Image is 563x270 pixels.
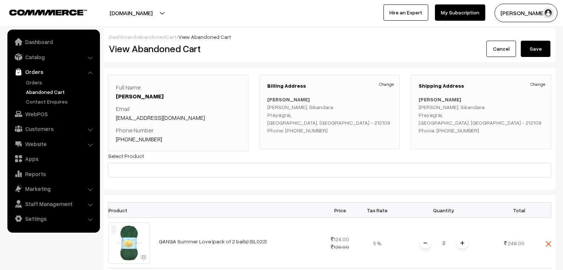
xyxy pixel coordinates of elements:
[108,152,144,160] label: Select Product
[9,212,97,225] a: Settings
[546,241,551,247] img: close
[9,7,74,16] a: COMMMERCE
[486,41,516,57] a: Cancel
[267,96,310,102] b: [PERSON_NAME]
[419,83,543,89] h3: Shipping Address
[508,240,525,246] span: 248.00
[9,122,97,135] a: Customers
[108,203,154,218] th: Product
[435,4,485,21] a: My Subscription
[396,203,492,218] th: Quantity
[109,33,550,41] div: / /
[9,137,97,151] a: Website
[9,35,97,48] a: Dashboard
[419,96,461,102] b: [PERSON_NAME]
[460,241,464,245] img: plusI
[495,4,557,22] button: [PERSON_NAME]…
[109,34,136,40] a: Dashboard
[423,241,427,245] img: minus
[9,10,87,15] img: COMMMERCE
[379,81,394,88] a: Change
[116,135,162,143] a: [PHONE_NUMBER]
[267,83,392,89] h3: Billing Address
[530,81,545,88] a: Change
[419,95,543,134] p: [PERSON_NAME], Sikandara Prayagraj, [GEOGRAPHIC_DATA], [GEOGRAPHIC_DATA] - 212109 Phone: [PHONE_N...
[9,107,97,121] a: WebPOS
[383,4,428,21] a: Hire an Expert
[521,41,550,57] button: Save
[84,4,178,22] button: [DOMAIN_NAME]
[331,244,349,250] strike: 136.00
[116,83,241,101] p: Full Name
[543,7,554,18] img: user
[24,98,97,105] a: Contact Enquires
[322,218,359,269] td: 124.00
[116,104,241,122] p: Email
[116,114,205,121] a: [EMAIL_ADDRESS][DOMAIN_NAME]
[159,238,267,244] a: GANGA Summer Love (pack of 2 balls) (SL022)
[138,34,176,40] a: abandonedCart
[9,197,97,210] a: Staff Management
[373,240,381,246] span: 5 %
[178,34,231,40] span: View Abandoned Cart
[9,152,97,165] a: Apps
[267,95,392,134] p: [PERSON_NAME], Sikandara Prayagraj, [GEOGRAPHIC_DATA], [GEOGRAPHIC_DATA] - 212109 Phone: [PHONE_N...
[116,92,164,100] a: [PERSON_NAME]
[109,43,324,54] h2: View Abandoned Cart
[24,88,97,96] a: Abandoned Cart
[108,222,150,264] img: 22.jpg
[9,167,97,180] a: Reports
[116,126,241,144] p: Phone Number
[9,65,97,78] a: Orders
[492,203,529,218] th: Total
[359,203,396,218] th: Tax Rate
[9,182,97,195] a: Marketing
[322,203,359,218] th: Price
[9,50,97,64] a: Catalog
[24,78,97,86] a: Orders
